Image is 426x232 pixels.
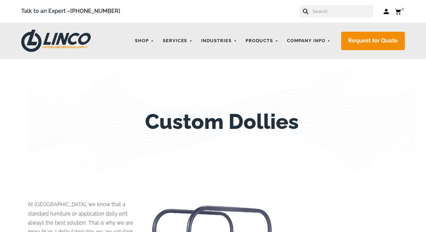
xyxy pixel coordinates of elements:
[242,34,282,48] a: Products
[21,30,91,52] img: LINCO CASTERS & INDUSTRIAL SUPPLY
[401,6,404,11] span: 0
[312,5,373,17] input: Search
[384,8,389,15] a: Log in
[283,34,334,48] a: Company Info
[159,34,196,48] a: Services
[341,32,405,50] a: Request for Quote
[21,7,120,16] span: Talk to an Expert –
[131,34,158,48] a: Shop
[145,109,299,134] h1: Custom Dollies
[198,34,240,48] a: Industries
[395,7,405,16] a: 0
[70,8,120,14] a: [PHONE_NUMBER]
